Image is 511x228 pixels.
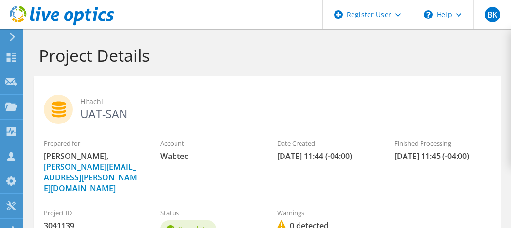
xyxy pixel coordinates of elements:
label: Prepared for [44,139,141,148]
label: Finished Processing [394,139,492,148]
svg: \n [424,10,433,19]
span: Hitachi [80,96,492,107]
h1: Project Details [39,45,492,66]
span: [DATE] 11:44 (-04:00) [277,151,374,161]
span: [DATE] 11:45 (-04:00) [394,151,492,161]
label: Warnings [277,208,374,218]
span: [PERSON_NAME], [44,151,141,193]
label: Account [160,139,258,148]
label: Status [160,208,258,218]
span: Wabtec [160,151,258,161]
label: Date Created [277,139,374,148]
span: BK [485,7,500,22]
a: [PERSON_NAME][EMAIL_ADDRESS][PERSON_NAME][DOMAIN_NAME] [44,161,137,193]
label: Project ID [44,208,141,218]
h2: UAT-SAN [44,95,492,119]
